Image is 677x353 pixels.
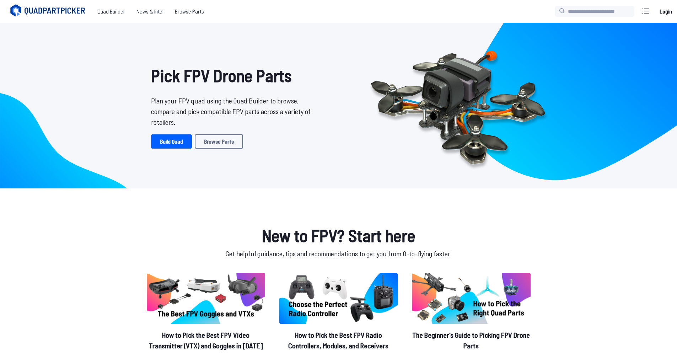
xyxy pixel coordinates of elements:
[356,34,560,177] img: Quadcopter
[145,248,532,259] p: Get helpful guidance, tips and recommendations to get you from 0-to-flying faster.
[657,4,674,18] a: Login
[131,4,169,18] a: News & Intel
[412,273,530,324] img: image of post
[92,4,131,18] a: Quad Builder
[147,330,265,351] h2: How to Pick the Best FPV Video Transmitter (VTX) and Goggles in [DATE]
[279,273,398,324] img: image of post
[151,63,316,88] h1: Pick FPV Drone Parts
[195,134,243,149] a: Browse Parts
[151,95,316,127] p: Plan your FPV quad using the Quad Builder to browse, compare and pick compatible FPV parts across...
[412,330,530,351] h2: The Beginner's Guide to Picking FPV Drone Parts
[145,223,532,248] h1: New to FPV? Start here
[151,134,192,149] a: Build Quad
[169,4,210,18] a: Browse Parts
[147,273,265,324] img: image of post
[279,330,398,351] h2: How to Pick the Best FPV Radio Controllers, Modules, and Receivers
